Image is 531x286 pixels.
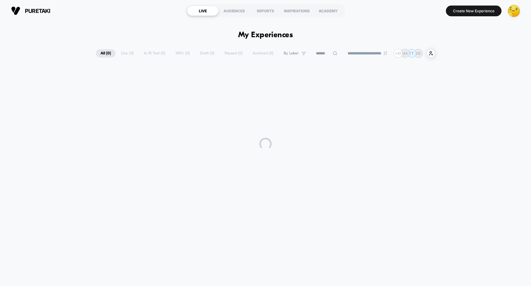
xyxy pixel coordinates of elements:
[218,6,250,16] div: AUDIENCES
[281,6,313,16] div: INSPIRATIONS
[506,5,522,17] button: ppic
[11,6,20,15] img: Visually logo
[446,6,502,16] button: Create New Experience
[409,51,414,56] p: TT
[187,6,218,16] div: LIVE
[383,51,387,55] img: end
[9,6,52,16] button: puretaki
[394,49,403,58] div: + 31
[284,51,298,56] span: By Label
[250,6,281,16] div: REPORTS
[508,5,520,17] img: ppic
[25,8,50,14] span: puretaki
[416,51,421,56] p: EB
[313,6,344,16] div: ACADEMY
[238,31,293,40] h1: My Experiences
[402,51,408,56] p: MA
[96,49,116,58] span: All ( 0 )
